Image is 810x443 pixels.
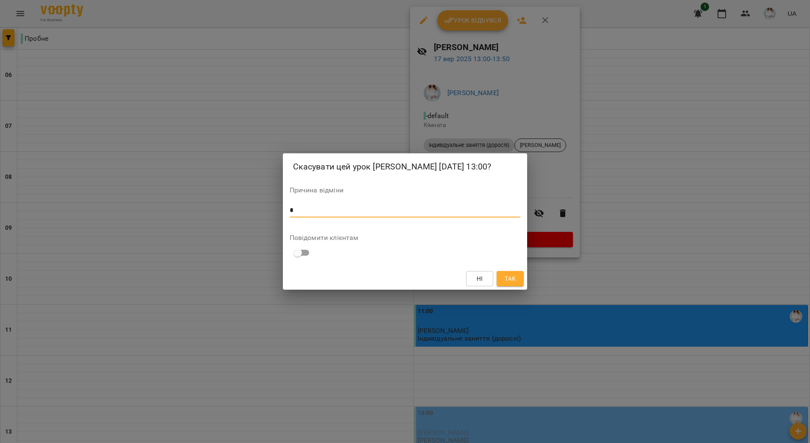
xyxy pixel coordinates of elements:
label: Повідомити клієнтам [290,234,521,241]
button: Ні [466,271,493,286]
span: Ні [477,274,483,284]
button: Так [497,271,524,286]
span: Так [505,274,516,284]
h2: Скасувати цей урок [PERSON_NAME] [DATE] 13:00? [293,160,517,173]
label: Причина відміни [290,187,521,194]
